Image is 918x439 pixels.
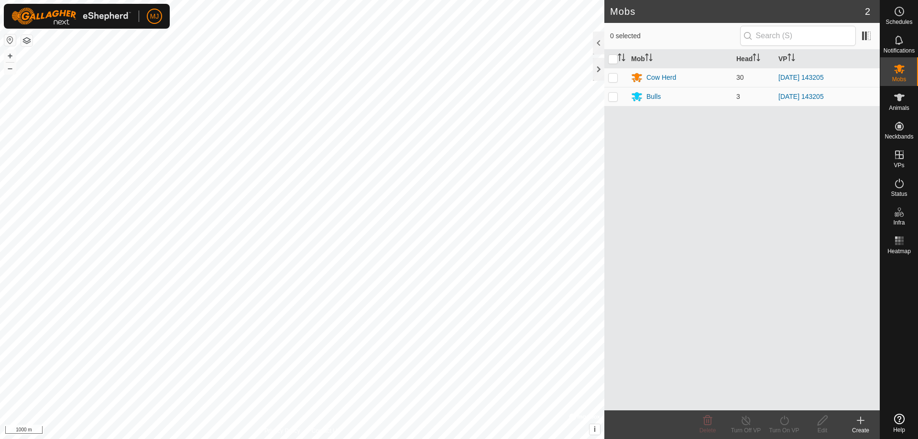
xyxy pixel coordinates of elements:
span: 0 selected [610,31,740,41]
div: Create [841,426,880,435]
a: [DATE] 143205 [778,93,824,100]
p-sorticon: Activate to sort [787,55,795,63]
span: VPs [894,162,904,168]
a: Contact Us [312,427,340,435]
p-sorticon: Activate to sort [645,55,653,63]
div: Cow Herd [646,73,676,83]
p-sorticon: Activate to sort [618,55,625,63]
span: 30 [736,74,744,81]
a: Privacy Policy [264,427,300,435]
span: MJ [150,11,159,21]
span: Schedules [885,19,912,25]
div: Bulls [646,92,661,102]
span: Mobs [892,76,906,82]
th: VP [775,50,880,68]
span: Delete [699,427,716,434]
button: Reset Map [4,34,16,46]
span: Status [891,191,907,197]
span: Infra [893,220,905,225]
input: Search (S) [740,26,856,46]
th: Mob [627,50,732,68]
span: 3 [736,93,740,100]
div: Edit [803,426,841,435]
span: Animals [889,105,909,111]
a: Help [880,410,918,437]
button: + [4,50,16,62]
span: Help [893,427,905,433]
span: Notifications [884,48,915,54]
span: Neckbands [885,134,913,139]
img: Gallagher Logo [11,8,131,25]
span: i [594,425,596,433]
span: 2 [865,4,870,19]
button: i [590,424,600,435]
div: Turn On VP [765,426,803,435]
button: – [4,63,16,74]
th: Head [732,50,775,68]
h2: Mobs [610,6,865,17]
button: Map Layers [21,35,33,46]
p-sorticon: Activate to sort [753,55,760,63]
span: Heatmap [887,248,911,254]
a: [DATE] 143205 [778,74,824,81]
div: Turn Off VP [727,426,765,435]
